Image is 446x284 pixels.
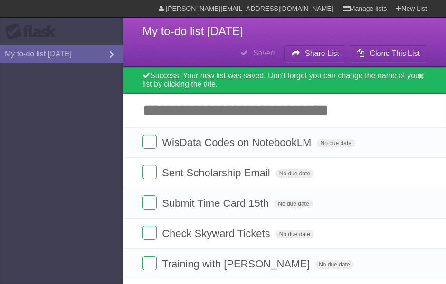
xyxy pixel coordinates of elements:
[142,226,157,240] label: Done
[142,195,157,210] label: Done
[370,49,420,57] b: Clone This List
[253,49,275,57] b: Saved
[317,139,355,147] span: No due date
[275,230,314,238] span: No due date
[315,260,353,269] span: No due date
[162,137,313,148] span: WisData Codes on NotebookLM
[142,135,157,149] label: Done
[275,169,314,178] span: No due date
[162,197,271,209] span: Submit Time Card 15th
[284,45,347,62] button: Share List
[162,167,272,179] span: Sent Scholarship Email
[305,49,339,57] b: Share List
[162,228,272,239] span: Check Skyward Tickets
[142,256,157,270] label: Done
[162,258,312,270] span: Training with [PERSON_NAME]
[274,200,313,208] span: No due date
[142,165,157,179] label: Done
[142,25,243,37] span: My to-do list [DATE]
[349,45,427,62] button: Clone This List
[123,67,446,94] div: Success! Your new list was saved. Don't forget you can change the name of your list by clicking t...
[5,23,62,40] div: Flask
